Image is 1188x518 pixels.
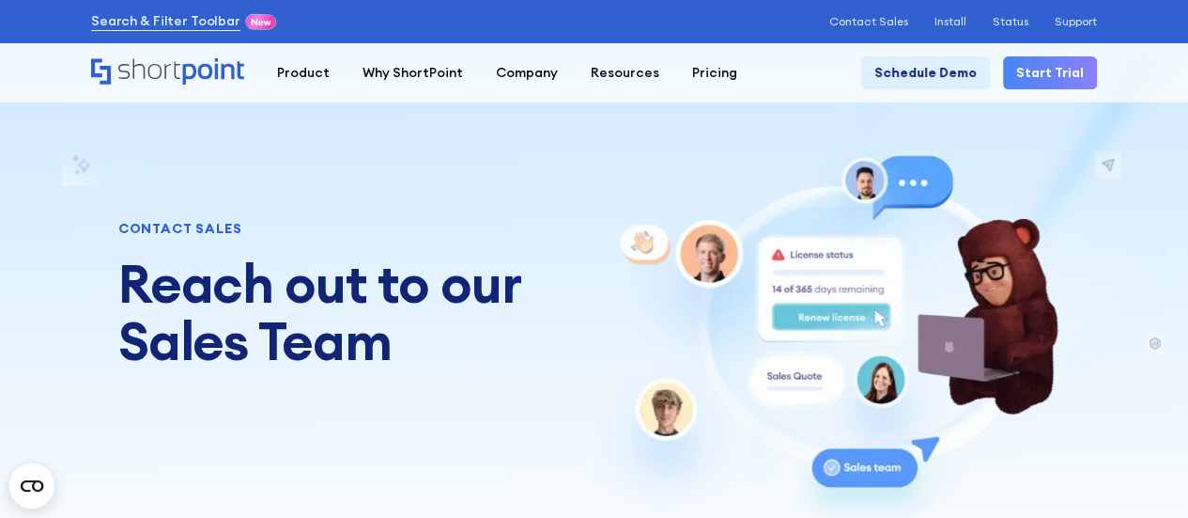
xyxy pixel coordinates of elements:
div: Product [277,63,330,83]
a: Why ShortPoint [346,56,479,89]
div: Resources [591,63,659,83]
a: Contact Sales [829,15,908,28]
button: Open CMP widget [9,463,54,509]
iframe: Chat Widget [1094,428,1188,518]
div: Company [496,63,558,83]
a: Resources [574,56,675,89]
a: Company [479,56,574,89]
a: Home [91,58,244,86]
div: CONTACT SALES [118,222,557,235]
div: Pricing [692,63,737,83]
a: Install [934,15,966,28]
div: Why ShortPoint [363,63,463,83]
h1: Reach out to our Sales Team [118,255,557,370]
a: Search & Filter Toolbar [91,11,240,31]
a: Pricing [675,56,753,89]
a: Support [1055,15,1097,28]
a: Start Trial [1003,56,1097,89]
a: Product [260,56,346,89]
a: Schedule Demo [861,56,990,89]
a: Status [993,15,1028,28]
